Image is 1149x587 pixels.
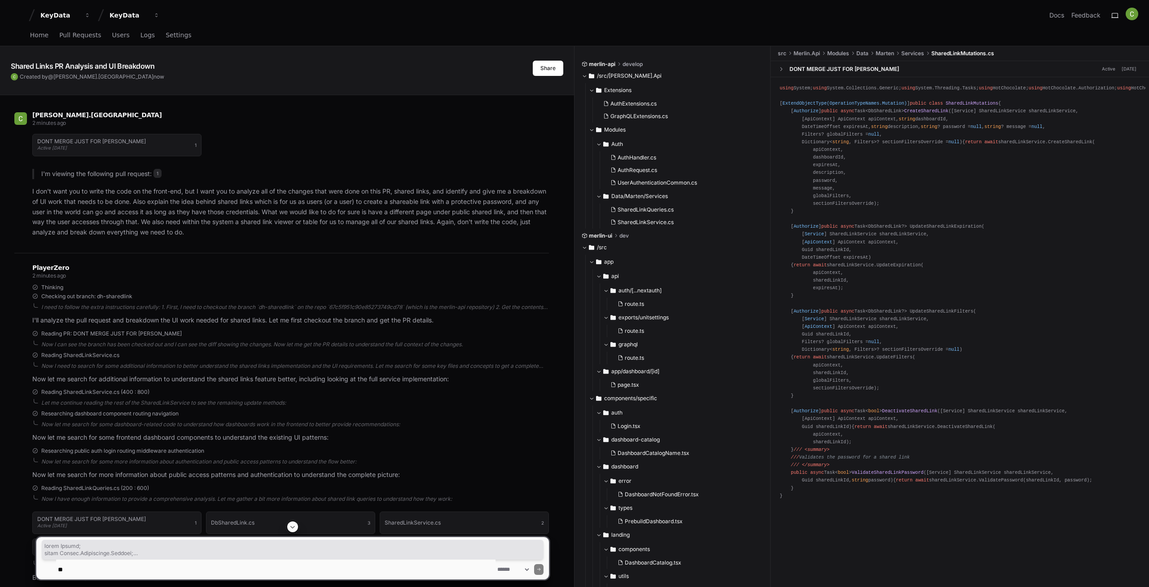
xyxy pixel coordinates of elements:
span: Pull Requests [59,32,101,38]
span: 2 minutes ago [32,272,66,279]
div: Now let me search for some dashboard-related code to understand how dashboards work in the fronte... [41,421,549,428]
button: app/dashboard/[id] [596,364,764,379]
span: [Service] SharedLinkService sharedLinkService, [ApiContext] ApiContext apiContext, dashboardId, D... [780,108,1078,145]
button: auth/[...nextauth] [603,283,764,298]
span: Task< > ( ) [780,408,1067,429]
h1: DONT MERGE JUST FOR [PERSON_NAME] [37,139,146,144]
svg: Directory [596,124,601,135]
span: 2 minutes ago [32,119,66,126]
svg: Directory [589,71,594,81]
span: page.tsx [618,381,639,388]
span: null [948,347,960,352]
div: I need to follow the extra instructions carefully: 1. First, I need to checkout the branch `dh-sh... [41,304,549,311]
span: Extensions [604,87,632,94]
span: null [868,339,879,344]
button: AuthRequest.cs [607,164,759,177]
img: ACg8ocIMhgArYgx6ZSQUNXU5thzs6UsPf9rb_9nFAWwzqr8JC4dkNA=s96-c [1126,8,1138,20]
span: dashboard-catalog [611,436,660,443]
span: /src/[PERSON_NAME].Api [597,72,662,79]
p: Now let me search for additional information to understand the shared links feature better, inclu... [32,374,549,384]
span: public [791,470,807,475]
span: dev [619,232,629,239]
span: async [810,470,824,475]
span: async [841,224,855,229]
app-text-character-animate: Shared Links PR Analysis and UI Breakdown [11,62,155,71]
span: public [821,108,838,114]
span: Login.tsx [618,423,640,430]
span: ExtendObjectType(OperationTypeNames.Mutation) [783,101,907,106]
button: dashboard-catalog [596,433,764,447]
span: Auth [611,141,623,148]
span: PrebuildDashboard.tsx [625,518,683,525]
span: Settings [166,32,191,38]
span: using [1029,85,1043,91]
span: Services [901,50,924,57]
span: 3 [368,519,370,526]
button: error [603,474,764,488]
div: Now let me search for some more information about authentication and public access patterns to un... [41,458,549,465]
span: SharedLinkMutations.cs [931,50,994,57]
span: error [618,477,632,485]
span: DashboardNotFoundError.tsx [625,491,699,498]
p: Now let me search for more information about public access patterns and authentication to underst... [32,470,549,480]
button: Extensions [589,83,764,97]
button: SharedLinkQueries.cs [607,203,759,216]
span: /// [791,462,799,468]
span: src [778,50,786,57]
button: DbSharedLink.cs3 [206,512,375,534]
span: Authorize [794,408,818,414]
svg: Directory [603,434,609,445]
a: Settings [166,25,191,46]
span: Reading SharedLinkQueries.cs (200 : 600) [41,485,149,492]
button: PrebuildDashboard.tsx [614,515,759,528]
span: using [1117,85,1131,91]
span: await [915,477,929,483]
div: KeyData [40,11,79,20]
svg: Directory [596,256,601,267]
span: SharedLinkMutations [946,101,998,106]
svg: Directory [603,461,609,472]
span: now [153,73,164,80]
span: SharedLinkQueries.cs [618,206,674,213]
span: bool [838,470,849,475]
p: I'll analyze the pull request and breakdown the UI work needed for shared links. Let me first che... [32,315,549,326]
span: AuthHandler.cs [618,154,656,161]
span: @ [48,73,53,80]
div: Now I can see the branch has been checked out and I can see the diff showing the changes. Now let... [41,341,549,348]
span: Service [805,231,824,237]
a: Pull Requests [59,25,101,46]
span: ApiContext [805,324,833,329]
img: ACg8ocIMhgArYgx6ZSQUNXU5thzs6UsPf9rb_9nFAWwzqr8JC4dkNA=s96-c [11,73,18,80]
div: [DATE] [1122,66,1136,72]
span: Authorize [794,224,818,229]
a: Home [30,25,48,46]
span: Thinking [41,284,63,291]
span: return [855,424,871,429]
span: bool [868,408,880,414]
svg: Directory [596,393,601,404]
img: ACg8ocIMhgArYgx6ZSQUNXU5thzs6UsPf9rb_9nFAWwzqr8JC4dkNA=s96-c [14,112,27,125]
span: using [813,85,827,91]
span: 1 [195,519,197,526]
span: develop [623,61,643,68]
svg: Directory [610,285,616,296]
button: KeyData [106,7,163,23]
span: string [871,124,888,129]
span: Logs [140,32,155,38]
span: <summary> [805,447,829,452]
a: Logs [140,25,155,46]
span: Checking out branch: dh-sharedlink [41,293,132,300]
span: Validates the password for a shared link [791,455,910,460]
div: DONT MERGE JUST FOR [PERSON_NAME] [789,66,899,73]
button: route.ts [614,298,759,310]
div: System; System.Collections.Generic; System.Threading.Tasks; HotChocolate; HotChocolate.Authorizat... [780,84,1140,500]
span: Data/Marten/Services [611,193,668,200]
svg: Directory [603,407,609,418]
svg: Directory [610,339,616,350]
span: PlayerZero [32,265,69,270]
button: route.ts [614,352,759,364]
span: graphql [618,341,638,348]
span: await [813,262,827,268]
button: SharedLinkService.cs2 [380,512,549,534]
button: GraphQLExtensions.cs [600,110,759,123]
